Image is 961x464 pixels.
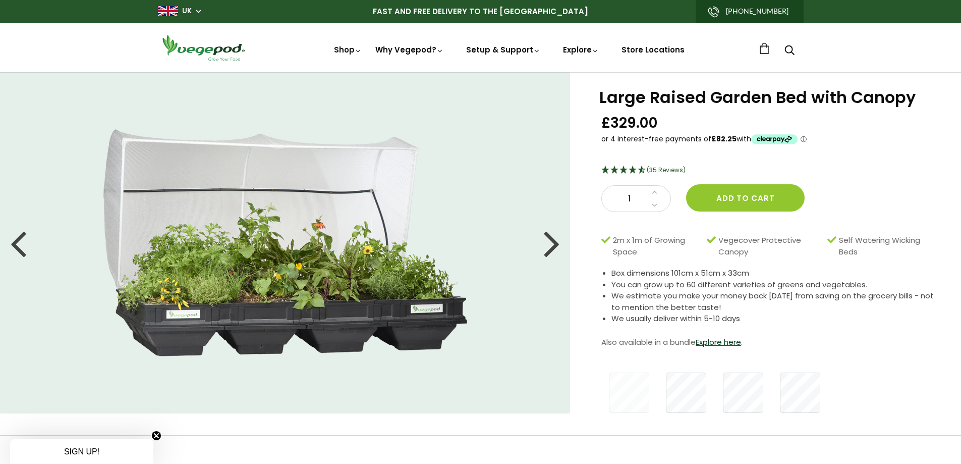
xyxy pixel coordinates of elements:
[647,166,686,174] span: (35 Reviews)
[686,184,805,212] button: Add to cart
[649,199,660,212] a: Decrease quantity by 1
[563,44,599,55] a: Explore
[599,89,936,106] h1: Large Raised Garden Bed with Canopy
[784,46,795,57] a: Search
[839,235,931,257] span: Self Watering Wicking Beds
[611,279,936,291] li: You can grow up to 60 different varieties of greens and vegetables.
[334,44,362,55] a: Shop
[466,44,541,55] a: Setup & Support
[10,439,153,464] div: SIGN UP!Close teaser
[611,290,936,313] li: We estimate you make your money back [DATE] from saving on the grocery bills - not to mention the...
[64,447,99,456] span: SIGN UP!
[611,268,936,279] li: Box dimensions 101cm x 51cm x 33cm
[103,129,467,356] img: Large Raised Garden Bed with Canopy
[621,44,685,55] a: Store Locations
[649,186,660,199] a: Increase quantity by 1
[611,313,936,325] li: We usually deliver within 5-10 days
[182,6,192,16] a: UK
[696,337,741,347] a: Explore here
[718,235,822,257] span: Vegecover Protective Canopy
[158,33,249,62] img: Vegepod
[151,431,161,441] button: Close teaser
[158,6,178,16] img: gb_large.png
[601,114,658,132] span: £329.00
[613,235,702,257] span: 2m x 1m of Growing Space
[612,192,646,205] span: 1
[375,44,444,55] a: Why Vegepod?
[601,164,936,177] div: 4.69 Stars - 35 Reviews
[601,335,936,350] p: Also available in a bundle .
